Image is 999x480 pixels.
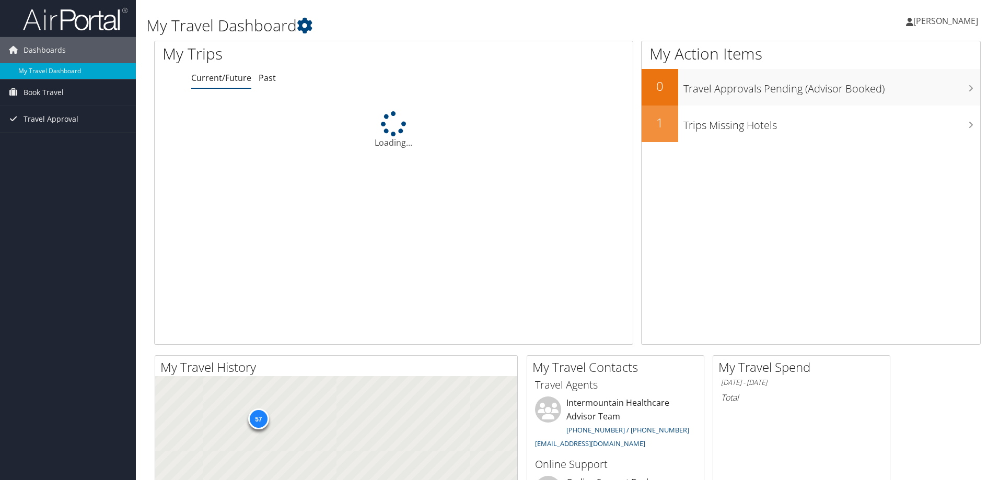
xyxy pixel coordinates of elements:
li: Intermountain Healthcare Advisor Team [530,396,701,452]
span: Book Travel [24,79,64,106]
h3: Travel Agents [535,378,696,392]
h2: 0 [642,77,678,95]
a: [EMAIL_ADDRESS][DOMAIN_NAME] [535,439,645,448]
a: [PERSON_NAME] [906,5,989,37]
h3: Online Support [535,457,696,472]
h3: Trips Missing Hotels [683,113,980,133]
h6: [DATE] - [DATE] [721,378,882,388]
h1: My Travel Dashboard [146,15,708,37]
span: Travel Approval [24,106,78,132]
h2: My Travel Contacts [532,358,704,376]
h2: My Travel History [160,358,517,376]
a: 1Trips Missing Hotels [642,106,980,142]
div: 57 [248,408,269,429]
a: Past [259,72,276,84]
img: airportal-logo.png [23,7,127,31]
a: [PHONE_NUMBER] / [PHONE_NUMBER] [566,425,689,435]
h2: 1 [642,114,678,132]
h3: Travel Approvals Pending (Advisor Booked) [683,76,980,96]
h6: Total [721,392,882,403]
h1: My Trips [162,43,426,65]
span: [PERSON_NAME] [913,15,978,27]
div: Loading... [155,111,633,149]
h1: My Action Items [642,43,980,65]
a: Current/Future [191,72,251,84]
a: 0Travel Approvals Pending (Advisor Booked) [642,69,980,106]
span: Dashboards [24,37,66,63]
h2: My Travel Spend [718,358,890,376]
